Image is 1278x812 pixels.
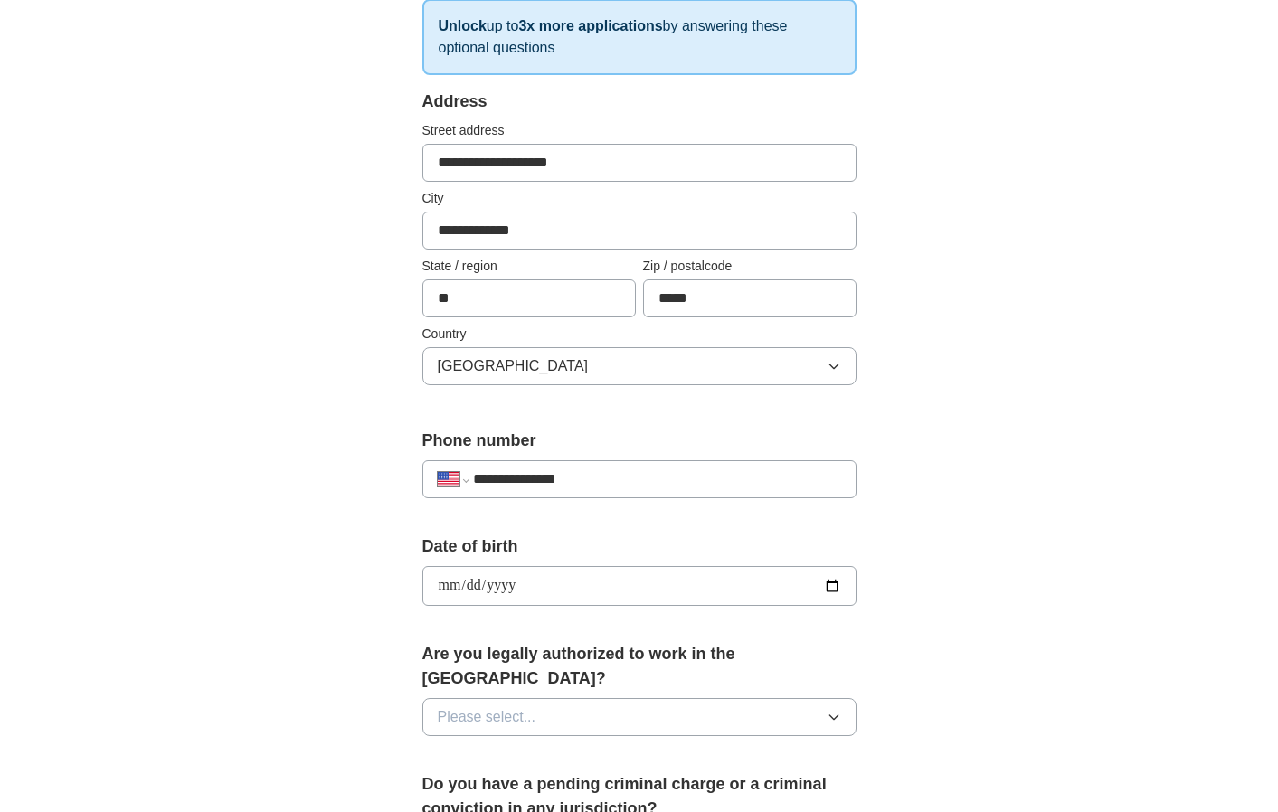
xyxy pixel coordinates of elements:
[643,257,857,276] label: Zip / postalcode
[422,189,857,208] label: City
[422,534,857,559] label: Date of birth
[422,429,857,453] label: Phone number
[422,698,857,736] button: Please select...
[422,325,857,344] label: Country
[422,121,857,140] label: Street address
[439,18,487,33] strong: Unlock
[518,18,662,33] strong: 3x more applications
[422,257,636,276] label: State / region
[438,706,536,728] span: Please select...
[438,355,589,377] span: [GEOGRAPHIC_DATA]
[422,642,857,691] label: Are you legally authorized to work in the [GEOGRAPHIC_DATA]?
[422,90,857,114] div: Address
[422,347,857,385] button: [GEOGRAPHIC_DATA]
